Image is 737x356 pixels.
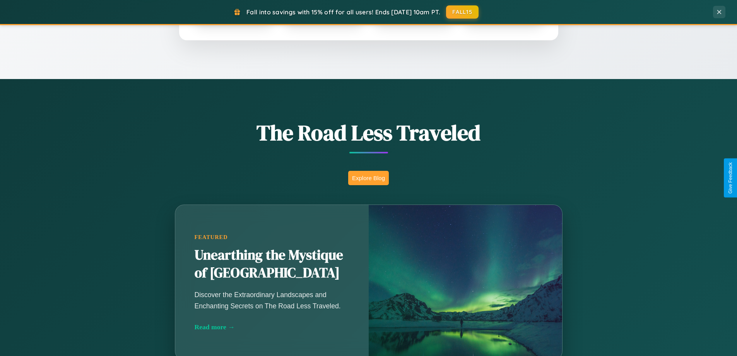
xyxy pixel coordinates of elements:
button: FALL15 [446,5,479,19]
h2: Unearthing the Mystique of [GEOGRAPHIC_DATA] [195,246,349,282]
div: Featured [195,234,349,241]
span: Fall into savings with 15% off for all users! Ends [DATE] 10am PT. [246,8,440,16]
div: Give Feedback [728,162,733,194]
div: Read more → [195,323,349,331]
button: Explore Blog [348,171,389,185]
h1: The Road Less Traveled [137,118,601,148]
p: Discover the Extraordinary Landscapes and Enchanting Secrets on The Road Less Traveled. [195,289,349,311]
